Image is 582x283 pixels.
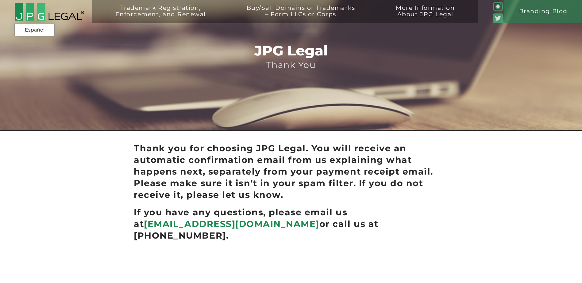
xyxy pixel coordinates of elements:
[134,206,448,241] h2: If you have any questions, please email us at or call us at [PHONE_NUMBER].
[14,2,84,21] img: 2016-logo-black-letters-3-r.png
[144,218,319,229] a: [EMAIL_ADDRESS][DOMAIN_NAME]
[98,5,223,28] a: Trademark Registration,Enforcement, and Renewal
[493,13,503,23] img: Twitter_Social_Icon_Rounded_Square_Color-mid-green3-90.png
[229,5,372,28] a: Buy/Sell Domains or Trademarks– Form LLCs or Corps
[378,5,472,28] a: More InformationAbout JPG Legal
[16,25,53,36] a: Español
[493,2,503,12] img: glyph-logo_May2016-green3-90.png
[134,142,448,201] h2: Thank you for choosing JPG Legal. You will receive an automatic confirmation email from us explai...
